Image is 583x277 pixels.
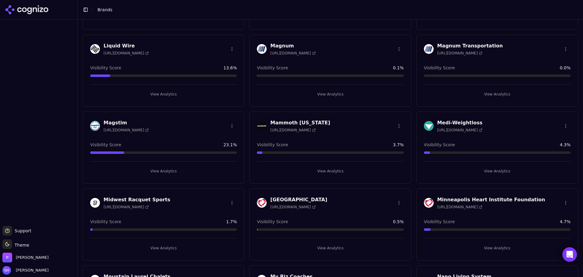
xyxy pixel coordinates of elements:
[2,253,49,262] button: Open organization switcher
[12,228,31,234] span: Support
[90,243,237,253] button: View Analytics
[12,243,29,248] span: Theme
[90,121,100,131] img: Magstim
[560,142,571,148] span: 4.3 %
[257,89,404,99] button: View Analytics
[424,44,434,54] img: Magnum Transportation
[104,205,149,209] span: [URL][DOMAIN_NAME]
[90,142,121,148] span: Visibility Score
[90,166,237,176] button: View Analytics
[270,51,315,56] span: [URL][DOMAIN_NAME]
[257,121,267,131] img: Mammoth New York
[437,196,545,203] h3: Minneapolis Heart Institute Foundation
[437,119,482,126] h3: Medi-Weightloss
[437,128,482,133] span: [URL][DOMAIN_NAME]
[223,142,237,148] span: 23.1 %
[104,119,149,126] h3: Magstim
[437,42,503,50] h3: Magnum Transportation
[2,266,11,275] img: Grace Hallen
[424,198,434,208] img: Minneapolis Heart Institute Foundation
[257,198,267,208] img: Minneapolis Heart Institute
[562,247,577,262] div: Open Intercom Messenger
[270,196,327,203] h3: [GEOGRAPHIC_DATA]
[90,89,237,99] button: View Analytics
[90,219,121,225] span: Visibility Score
[270,42,315,50] h3: Magnum
[393,65,404,71] span: 0.1 %
[270,128,315,133] span: [URL][DOMAIN_NAME]
[104,196,170,203] h3: Midwest Racquet Sports
[104,128,149,133] span: [URL][DOMAIN_NAME]
[424,142,455,148] span: Visibility Score
[257,243,404,253] button: View Analytics
[270,205,315,209] span: [URL][DOMAIN_NAME]
[90,198,100,208] img: Midwest Racquet Sports
[90,44,100,54] img: Liquid Wire
[90,65,121,71] span: Visibility Score
[257,166,404,176] button: View Analytics
[560,219,571,225] span: 4.7 %
[257,65,288,71] span: Visibility Score
[424,243,571,253] button: View Analytics
[270,119,330,126] h3: Mammoth [US_STATE]
[104,42,149,50] h3: Liquid Wire
[437,51,482,56] span: [URL][DOMAIN_NAME]
[424,219,455,225] span: Visibility Score
[13,268,49,273] span: [PERSON_NAME]
[437,205,482,209] span: [URL][DOMAIN_NAME]
[16,255,49,260] span: Perrill
[226,219,237,225] span: 1.7 %
[424,65,455,71] span: Visibility Score
[97,7,112,12] span: Brands
[2,253,12,262] img: Perrill
[424,89,571,99] button: View Analytics
[424,166,571,176] button: View Analytics
[2,266,49,275] button: Open user button
[424,121,434,131] img: Medi-Weightloss
[97,7,112,13] nav: breadcrumb
[257,44,267,54] img: Magnum
[257,219,288,225] span: Visibility Score
[393,219,404,225] span: 0.5 %
[257,142,288,148] span: Visibility Score
[104,51,149,56] span: [URL][DOMAIN_NAME]
[560,65,571,71] span: 0.0 %
[393,142,404,148] span: 3.7 %
[223,65,237,71] span: 13.6 %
